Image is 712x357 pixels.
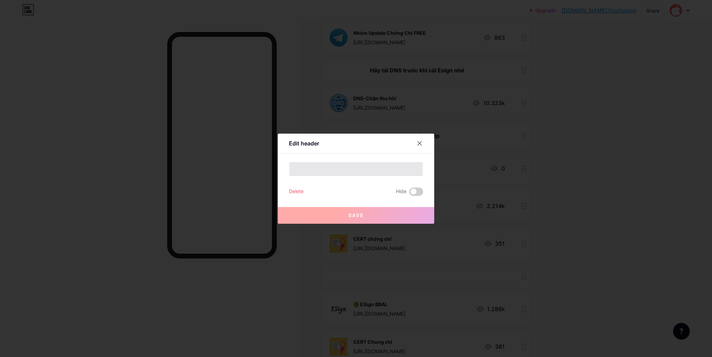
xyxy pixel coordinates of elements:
span: Hide [396,188,406,196]
span: Save [348,212,364,218]
div: Edit header [289,139,319,148]
div: Delete [289,188,304,196]
button: Save [278,207,434,224]
input: Title [289,162,423,176]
